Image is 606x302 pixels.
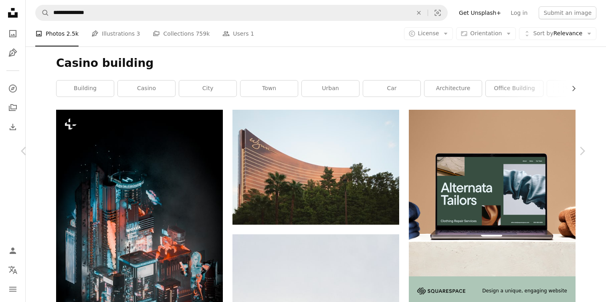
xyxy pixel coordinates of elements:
[302,81,359,97] a: urban
[409,110,576,276] img: file-1707885205802-88dd96a21c72image
[424,81,482,97] a: architecture
[222,21,254,46] a: Users 1
[250,29,254,38] span: 1
[410,5,428,20] button: Clear
[539,6,596,19] button: Submit an image
[5,262,21,278] button: Language
[57,81,114,97] a: building
[519,27,596,40] button: Sort byRelevance
[404,27,453,40] button: License
[418,30,439,36] span: License
[428,5,447,20] button: Visual search
[5,281,21,297] button: Menu
[232,110,399,225] img: brown building near tree lot during daytime
[5,243,21,259] a: Log in / Sign up
[482,288,567,294] span: Design a unique, engaging website
[363,81,420,97] a: car
[5,81,21,97] a: Explore
[35,5,448,21] form: Find visuals sitewide
[547,81,604,97] a: vehicle
[153,21,210,46] a: Collections 759k
[91,21,140,46] a: Illustrations 3
[486,81,543,97] a: office building
[5,45,21,61] a: Illustrations
[558,113,606,189] a: Next
[506,6,532,19] a: Log in
[56,231,223,238] a: a group of people standing in front of a building
[118,81,175,97] a: casino
[179,81,236,97] a: city
[232,163,399,171] a: brown building near tree lot during daytime
[5,100,21,116] a: Collections
[36,5,49,20] button: Search Unsplash
[456,27,516,40] button: Orientation
[5,26,21,42] a: Photos
[240,81,298,97] a: town
[533,30,553,36] span: Sort by
[196,29,210,38] span: 759k
[137,29,140,38] span: 3
[470,30,502,36] span: Orientation
[533,30,582,38] span: Relevance
[566,81,576,97] button: scroll list to the right
[417,288,465,294] img: file-1705255347840-230a6ab5bca9image
[56,56,576,70] h1: Casino building
[454,6,506,19] a: Get Unsplash+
